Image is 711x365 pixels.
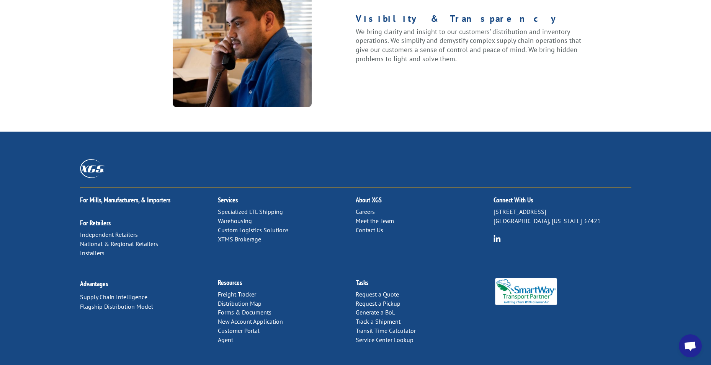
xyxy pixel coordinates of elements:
[80,240,158,248] a: National & Regional Retailers
[494,278,559,305] img: Smartway_Logo
[218,196,238,204] a: Services
[356,300,400,307] a: Request a Pickup
[218,208,283,215] a: Specialized LTL Shipping
[218,235,261,243] a: XTMS Brokerage
[679,334,702,357] a: Open chat
[356,208,375,215] a: Careers
[218,300,262,307] a: Distribution Map
[80,249,105,257] a: Installers
[356,308,395,316] a: Generate a BoL
[218,308,271,316] a: Forms & Documents
[356,318,400,325] a: Track a Shipment
[218,336,233,344] a: Agent
[80,303,153,310] a: Flagship Distribution Model
[494,207,631,226] p: [STREET_ADDRESS] [GEOGRAPHIC_DATA], [US_STATE] 37421
[80,159,105,178] img: XGS_Logos_ALL_2024_All_White
[218,217,252,225] a: Warehousing
[218,290,256,298] a: Freight Tracker
[80,293,147,301] a: Supply Chain Intelligence
[356,279,494,290] h2: Tasks
[356,290,399,298] a: Request a Quote
[356,217,394,225] a: Meet the Team
[356,226,383,234] a: Contact Us
[80,279,108,288] a: Advantages
[80,218,111,227] a: For Retailers
[356,336,414,344] a: Service Center Lookup
[218,327,260,334] a: Customer Portal
[80,231,138,238] a: Independent Retailers
[356,14,583,27] h1: Visibility & Transparency
[218,318,283,325] a: New Account Application
[356,327,416,334] a: Transit Time Calculator
[218,226,289,234] a: Custom Logistics Solutions
[356,27,583,64] p: We bring clarity and insight to our customers’ distribution and inventory operations. We simplify...
[356,196,382,204] a: About XGS
[494,235,501,242] img: group-6
[218,278,242,287] a: Resources
[494,197,631,207] h2: Connect With Us
[80,196,170,204] a: For Mills, Manufacturers, & Importers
